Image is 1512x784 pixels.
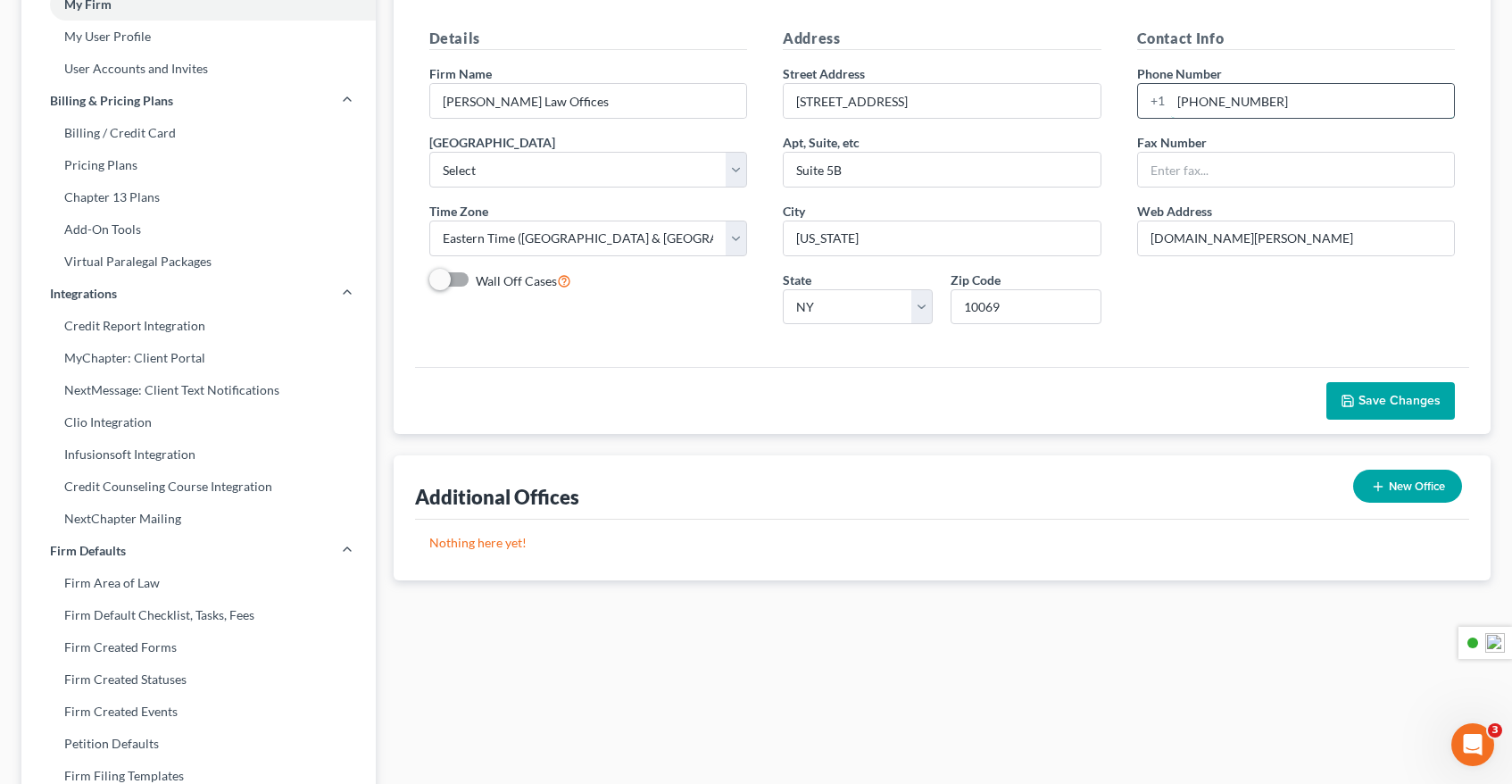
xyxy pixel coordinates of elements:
a: Firm Created Statuses [21,663,376,696]
label: [GEOGRAPHIC_DATA] [429,133,555,152]
label: City [783,202,805,221]
a: Firm Area of Law [21,567,376,599]
label: Street Address [783,64,865,83]
a: Billing / Credit Card [21,117,376,149]
input: XXXXX [951,289,1101,325]
div: +1 [1138,84,1171,118]
span: Save Changes [1358,393,1441,408]
a: Firm Defaults [21,535,376,567]
a: Virtual Paralegal Packages [21,246,376,278]
button: New Office [1353,470,1462,503]
a: Chapter 13 Plans [21,181,376,213]
label: State [783,271,811,289]
a: My User Profile [21,21,376,53]
a: Add-On Tools [21,213,376,246]
input: Enter name... [430,84,747,118]
a: Firm Created Forms [21,631,376,663]
span: Billing & Pricing Plans [50,92,173,110]
a: Infusionsoft Integration [21,438,376,471]
h5: Details [429,28,748,50]
input: Enter city... [784,221,1101,255]
p: Nothing here yet! [429,534,1456,552]
span: Firm Defaults [50,542,126,560]
input: Enter phone... [1171,84,1455,118]
a: Clio Integration [21,406,376,438]
a: Firm Default Checklist, Tasks, Fees [21,599,376,631]
label: Fax Number [1137,133,1207,152]
a: NextChapter Mailing [21,503,376,535]
a: Firm Created Events [21,696,376,728]
label: Phone Number [1137,64,1222,83]
a: Integrations [21,278,376,310]
span: Wall Off Cases [476,273,557,288]
a: Billing & Pricing Plans [21,85,376,117]
div: Additional Offices [415,484,579,510]
span: 3 [1488,723,1502,738]
input: (optional) [784,153,1101,187]
a: Petition Defaults [21,728,376,760]
h5: Address [783,28,1101,50]
label: Apt, Suite, etc [783,133,860,152]
span: Integrations [50,285,117,303]
a: Credit Counseling Course Integration [21,471,376,503]
input: Enter address... [784,84,1101,118]
a: User Accounts and Invites [21,53,376,85]
h5: Contact Info [1137,28,1456,50]
input: Enter fax... [1138,153,1455,187]
span: Firm Name [429,66,492,81]
iframe: Intercom live chat [1451,723,1494,766]
button: Save Changes [1326,382,1455,420]
a: Pricing Plans [21,149,376,181]
a: Credit Report Integration [21,310,376,342]
a: MyChapter: Client Portal [21,342,376,374]
label: Zip Code [951,271,1001,289]
label: Time Zone [429,202,488,221]
input: Enter web address.... [1138,221,1455,255]
label: Web Address [1137,202,1212,221]
a: NextMessage: Client Text Notifications [21,374,376,406]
